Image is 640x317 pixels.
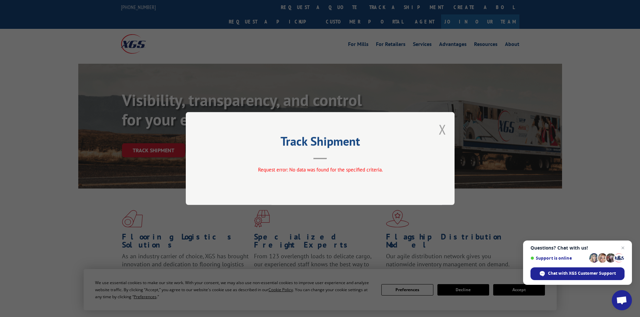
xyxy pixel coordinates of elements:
[439,120,446,138] button: Close modal
[548,270,616,276] span: Chat with XGS Customer Support
[530,245,625,251] span: Questions? Chat with us!
[612,290,632,310] a: Open chat
[530,267,625,280] span: Chat with XGS Customer Support
[219,137,421,149] h2: Track Shipment
[530,256,587,261] span: Support is online
[258,166,382,173] span: Request error: No data was found for the specified criteria.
